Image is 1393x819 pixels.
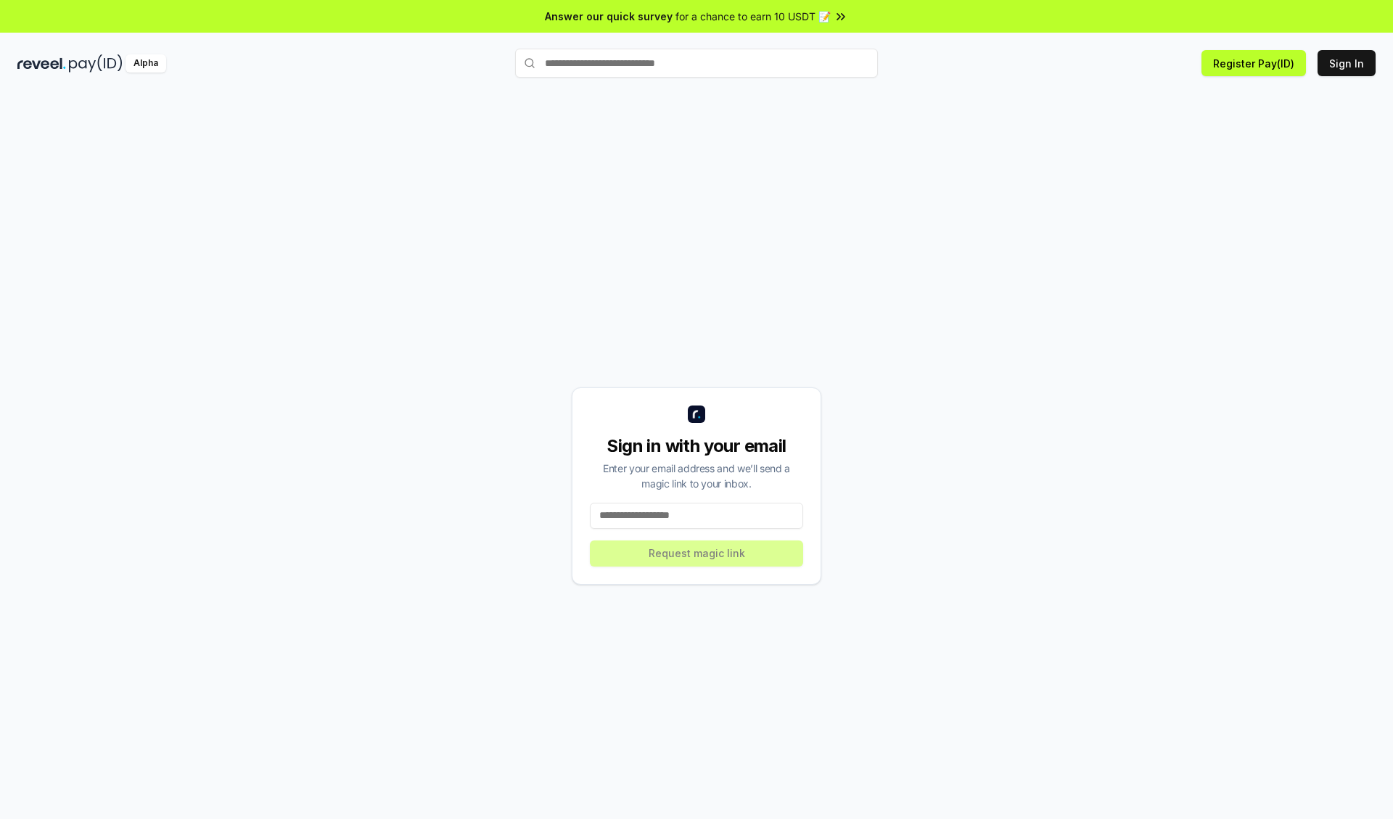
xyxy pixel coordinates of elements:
button: Sign In [1318,50,1376,76]
img: logo_small [688,406,705,423]
span: for a chance to earn 10 USDT 📝 [675,9,831,24]
img: reveel_dark [17,54,66,73]
button: Register Pay(ID) [1201,50,1306,76]
div: Enter your email address and we’ll send a magic link to your inbox. [590,461,803,491]
div: Alpha [126,54,166,73]
span: Answer our quick survey [545,9,673,24]
div: Sign in with your email [590,435,803,458]
img: pay_id [69,54,123,73]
